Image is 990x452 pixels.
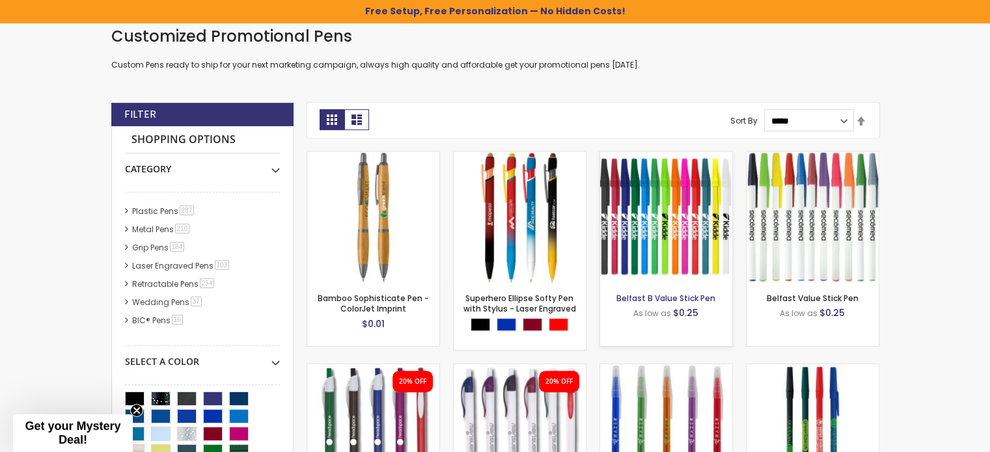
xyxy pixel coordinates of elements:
[545,377,573,386] div: 20% OFF
[124,107,156,122] strong: Filter
[125,346,280,368] div: Select A Color
[747,364,879,375] a: Corporate Promo Stick Pen
[307,152,439,284] img: Bamboo Sophisticate Pen - ColorJet Imprint
[111,26,879,47] h1: Customized Promotional Pens
[600,152,732,284] img: Belfast B Value Stick Pen
[13,414,133,452] div: Get your Mystery Deal!Close teaser
[129,242,189,253] a: Grip Pens184
[454,151,586,162] a: Superhero Ellipse Softy Pen with Stylus - Laser Engraved
[600,364,732,375] a: Belfast Translucent Value Stick Pen
[129,224,195,235] a: Metal Pens210
[780,308,818,319] span: As low as
[307,364,439,375] a: Oak Pen Solid
[129,278,219,289] a: Retractable Pens234
[454,364,586,375] a: Oak Pen
[497,318,516,331] div: Blue
[523,318,542,331] div: Burgundy
[320,109,344,130] strong: Grid
[129,206,199,217] a: Plastic Pens287
[129,260,234,271] a: Laser Engraved Pens103
[471,318,490,331] div: Black
[819,306,845,319] span: $0.25
[767,293,859,304] a: Belfast Value Stick Pen
[129,315,187,326] a: BIC® Pens16
[747,151,879,162] a: Belfast Value Stick Pen
[170,242,185,252] span: 184
[200,278,215,288] span: 234
[600,151,732,162] a: Belfast B Value Stick Pen
[180,206,195,215] span: 287
[129,297,206,308] a: Wedding Pens37
[454,152,586,284] img: Superhero Ellipse Softy Pen with Stylus - Laser Engraved
[747,152,879,284] img: Belfast Value Stick Pen
[125,153,280,176] div: Category
[130,404,143,417] button: Close teaser
[673,306,698,319] span: $0.25
[318,293,429,314] a: Bamboo Sophisticate Pen - ColorJet Imprint
[633,308,671,319] span: As low as
[191,297,202,306] span: 37
[362,317,385,330] span: $0.01
[883,417,990,452] iframe: Google Customer Reviews
[111,26,879,71] div: Custom Pens ready to ship for your next marketing campaign, always high quality and affordable ge...
[175,224,190,233] span: 210
[125,126,280,154] strong: Shopping Options
[215,260,230,270] span: 103
[172,315,183,325] span: 16
[307,151,439,162] a: Bamboo Sophisticate Pen - ColorJet Imprint
[463,293,576,314] a: Superhero Ellipse Softy Pen with Stylus - Laser Engraved
[399,377,426,386] div: 20% OFF
[730,115,758,126] label: Sort By
[616,293,715,304] a: Belfast B Value Stick Pen
[549,318,568,331] div: Red
[25,419,120,446] span: Get your Mystery Deal!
